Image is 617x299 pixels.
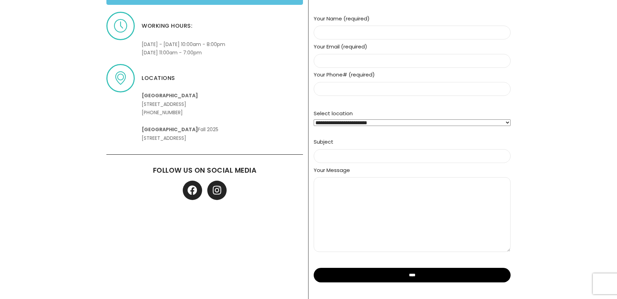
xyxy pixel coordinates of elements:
p: [STREET_ADDRESS] [PHONE_NUMBER] Fall 2025 [STREET_ADDRESS] [142,83,218,143]
input: Subject [314,149,511,163]
input: Your Name (required) [314,26,511,39]
span: Locations [142,74,175,82]
label: Subject [314,138,511,159]
textarea: Your Message [314,177,511,252]
span: Working hours: [142,22,192,30]
select: Select location [314,119,511,126]
form: Contact form [314,14,511,293]
label: Your Name (required) [314,15,511,36]
h6: Follow us on Social Media [106,167,303,174]
label: Your Email (required) [314,43,511,64]
label: Select location [314,110,511,126]
b: [GEOGRAPHIC_DATA] [142,126,198,133]
p: [DATE] - [DATE] 10:00am - 8:00pm [DATE] 11:00am - 7:00pm [142,40,225,57]
label: Your Message [314,166,511,256]
label: Your Phone# (required) [314,71,511,92]
input: Your Phone# (required) [314,82,511,96]
b: [GEOGRAPHIC_DATA] [142,92,198,99]
input: Your Email (required) [314,54,511,68]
